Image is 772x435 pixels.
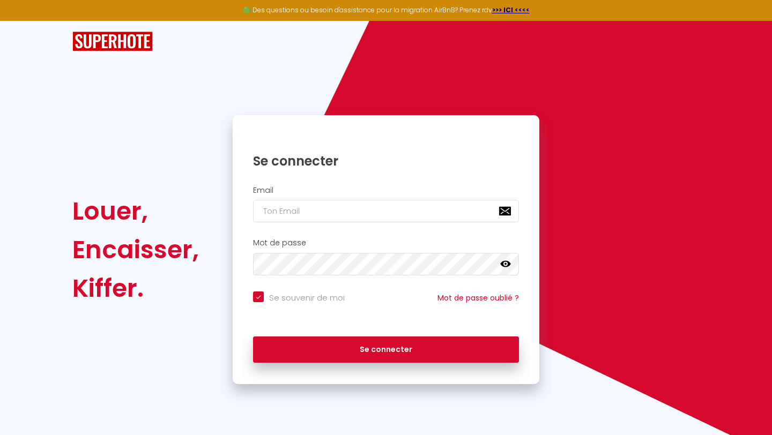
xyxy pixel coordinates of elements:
[253,153,519,169] h1: Se connecter
[72,269,199,307] div: Kiffer.
[437,292,519,303] a: Mot de passe oublié ?
[253,238,519,247] h2: Mot de passe
[72,32,153,51] img: SuperHote logo
[253,336,519,363] button: Se connecter
[72,192,199,230] div: Louer,
[72,230,199,269] div: Encaisser,
[253,200,519,222] input: Ton Email
[253,186,519,195] h2: Email
[492,5,530,14] a: >>> ICI <<<<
